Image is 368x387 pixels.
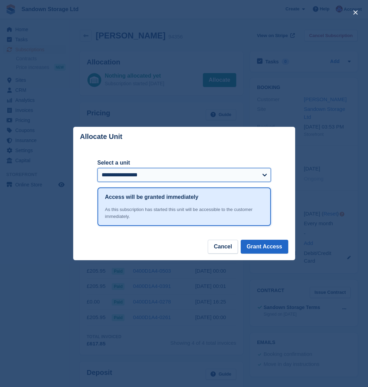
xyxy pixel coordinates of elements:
p: Allocate Unit [80,133,122,141]
h1: Access will be granted immediately [105,193,198,201]
button: Cancel [208,240,238,254]
label: Select a unit [97,159,271,167]
button: Grant Access [241,240,288,254]
button: close [350,7,361,18]
div: As this subscription has started this unit will be accessible to the customer immediately. [105,206,263,220]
